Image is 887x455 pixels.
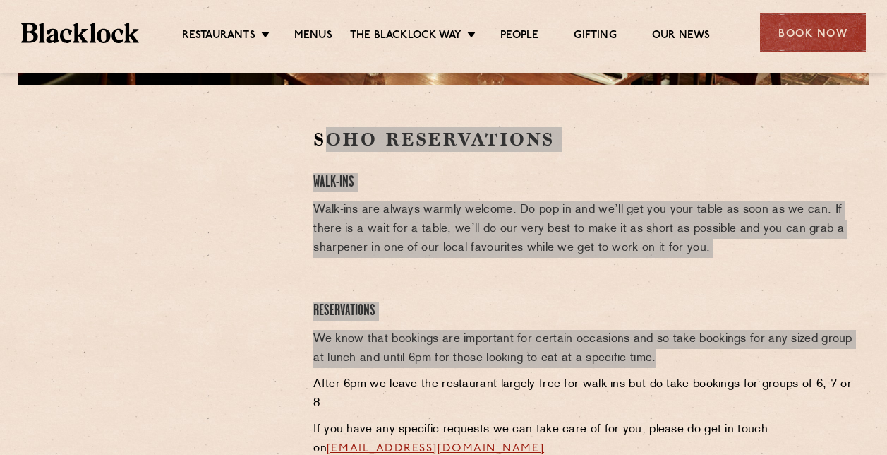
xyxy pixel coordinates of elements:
[182,29,255,45] a: Restaurants
[21,23,139,42] img: BL_Textured_Logo-footer-cropped.svg
[327,443,544,454] a: [EMAIL_ADDRESS][DOMAIN_NAME]
[313,173,855,192] h4: Walk-Ins
[760,13,866,52] div: Book Now
[83,127,241,340] iframe: OpenTable make booking widget
[500,29,538,45] a: People
[313,127,855,152] h2: Soho Reservations
[313,302,855,321] h4: Reservations
[574,29,616,45] a: Gifting
[652,29,711,45] a: Our News
[294,29,332,45] a: Menus
[313,375,855,413] p: After 6pm we leave the restaurant largely free for walk-ins but do take bookings for groups of 6,...
[313,330,855,368] p: We know that bookings are important for certain occasions and so take bookings for any sized grou...
[313,201,855,258] p: Walk-ins are always warmly welcome. Do pop in and we’ll get you your table as soon as we can. If ...
[350,29,461,45] a: The Blacklock Way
